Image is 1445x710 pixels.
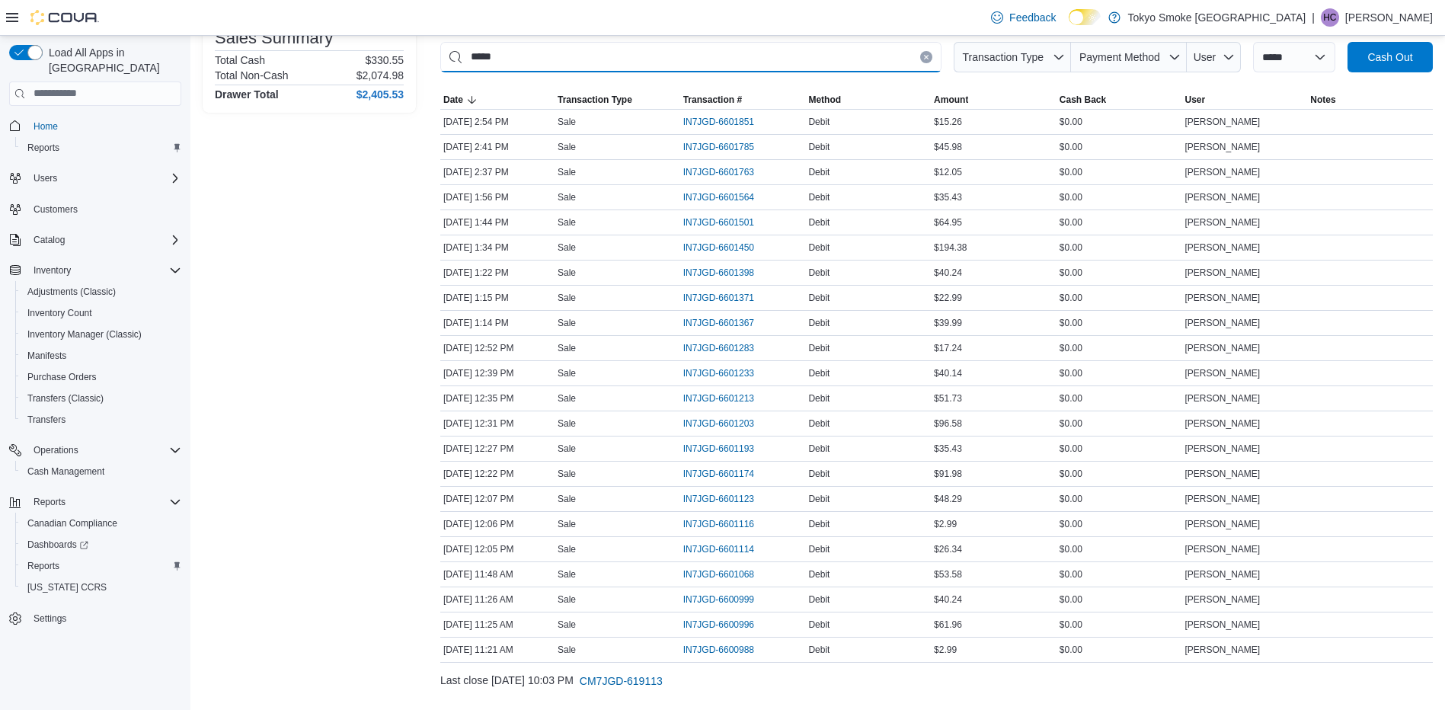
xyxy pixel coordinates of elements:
button: Home [3,115,187,137]
span: Debit [808,141,830,153]
span: Users [34,172,57,184]
div: $0.00 [1057,465,1182,483]
p: Sale [558,392,576,405]
button: IN7JGD-6601123 [683,490,769,508]
button: Settings [3,607,187,629]
span: $39.99 [934,317,962,329]
button: Amount [931,91,1057,109]
span: $64.95 [934,216,962,229]
span: Transfers (Classic) [21,389,181,408]
input: This is a search bar. As you type, the results lower in the page will automatically filter. [440,42,941,72]
div: [DATE] 11:25 AM [440,616,555,634]
span: $45.98 [934,141,962,153]
button: IN7JGD-6601283 [683,339,769,357]
span: [PERSON_NAME] [1185,543,1261,555]
span: Canadian Compliance [27,517,117,529]
span: [US_STATE] CCRS [27,581,107,593]
span: IN7JGD-6601763 [683,166,754,178]
span: [PERSON_NAME] [1185,317,1261,329]
p: Sale [558,116,576,128]
p: Sale [558,241,576,254]
div: $0.00 [1057,238,1182,257]
span: IN7JGD-6601116 [683,518,754,530]
span: [PERSON_NAME] [1185,392,1261,405]
button: Manifests [15,345,187,366]
button: IN7JGD-6601116 [683,515,769,533]
span: Operations [27,441,181,459]
span: Cash Management [21,462,181,481]
span: Debit [808,166,830,178]
span: Notes [1310,94,1335,106]
button: Catalog [3,229,187,251]
span: [PERSON_NAME] [1185,518,1261,530]
p: Sale [558,216,576,229]
button: IN7JGD-6600996 [683,616,769,634]
div: $0.00 [1057,414,1182,433]
button: Reports [15,555,187,577]
div: [DATE] 12:35 PM [440,389,555,408]
span: User [1194,51,1216,63]
span: Inventory Count [27,307,92,319]
p: Sale [558,568,576,580]
span: $91.98 [934,468,962,480]
span: Debit [808,191,830,203]
div: $0.00 [1057,264,1182,282]
button: Date [440,91,555,109]
div: [DATE] 12:52 PM [440,339,555,357]
span: Dashboards [27,539,88,551]
span: IN7JGD-6601233 [683,367,754,379]
span: [PERSON_NAME] [1185,342,1261,354]
button: Users [27,169,63,187]
span: IN7JGD-6600996 [683,619,754,631]
h4: Drawer Total [215,88,279,101]
span: Amount [934,94,968,106]
a: Adjustments (Classic) [21,283,122,301]
button: IN7JGD-6601785 [683,138,769,156]
span: [PERSON_NAME] [1185,593,1261,606]
span: Reports [21,139,181,157]
span: Dashboards [21,536,181,554]
p: Sale [558,141,576,153]
a: Settings [27,609,72,628]
button: Method [805,91,931,109]
p: Sale [558,493,576,505]
span: Reports [27,493,181,511]
h6: Total Cash [215,54,265,66]
span: IN7JGD-6601851 [683,116,754,128]
p: Sale [558,518,576,530]
span: [PERSON_NAME] [1185,141,1261,153]
span: Home [27,117,181,136]
span: [PERSON_NAME] [1185,191,1261,203]
span: Debit [808,367,830,379]
button: IN7JGD-6601203 [683,414,769,433]
button: Purchase Orders [15,366,187,388]
span: Debit [808,518,830,530]
a: Inventory Manager (Classic) [21,325,148,344]
span: Inventory [27,261,181,280]
div: [DATE] 1:56 PM [440,188,555,206]
div: [DATE] 2:41 PM [440,138,555,156]
p: Sale [558,267,576,279]
span: IN7JGD-6601193 [683,443,754,455]
span: Purchase Orders [27,371,97,383]
input: Dark Mode [1069,9,1101,25]
span: Debit [808,468,830,480]
div: $0.00 [1057,163,1182,181]
p: $2,074.98 [356,69,404,82]
span: IN7JGD-6601398 [683,267,754,279]
div: [DATE] 1:22 PM [440,264,555,282]
button: IN7JGD-6601068 [683,565,769,584]
span: Debit [808,342,830,354]
p: Sale [558,593,576,606]
a: Cash Management [21,462,110,481]
span: $15.26 [934,116,962,128]
div: $0.00 [1057,289,1182,307]
span: IN7JGD-6601564 [683,191,754,203]
span: Customers [27,200,181,219]
span: Adjustments (Classic) [27,286,116,298]
span: Settings [27,609,181,628]
button: IN7JGD-6601450 [683,238,769,257]
div: [DATE] 12:39 PM [440,364,555,382]
span: [PERSON_NAME] [1185,267,1261,279]
span: Operations [34,444,78,456]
